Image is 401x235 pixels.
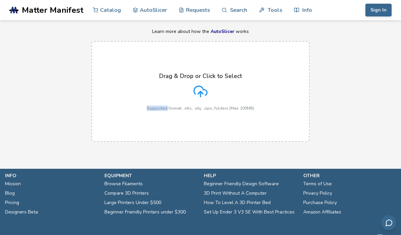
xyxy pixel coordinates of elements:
a: Pricing [5,198,19,207]
a: How To Level A 3D Printer Bed [204,198,271,207]
a: Purchase Policy [303,198,337,207]
a: Privacy Policy [303,189,332,198]
p: help [204,172,297,179]
span: Matter Manifest [22,5,83,15]
p: equipment [104,172,197,179]
p: Supported format: .stls, .obj, .zips, folders (Max 100MB) [147,106,254,111]
a: Mission [5,179,21,189]
a: Set Up Ender 3 V3 SE With Best Practices [204,207,295,217]
a: Beginner Friendly Printers under $300 [104,207,186,217]
a: Blog [5,189,15,198]
a: Amazon Affiliates [303,207,341,217]
a: Browse Filaments [104,179,143,189]
a: AutoSlicer [211,28,234,35]
a: Large Printers Under $500 [104,198,161,207]
p: Drag & Drop or Click to Select [159,73,242,79]
a: Beginner Friendly Design Software [204,179,279,189]
p: info [5,172,98,179]
p: other [303,172,396,179]
a: Compare 3D Printers [104,189,149,198]
a: Designers Beta [5,207,38,217]
a: 3D Print Without A Computer [204,189,267,198]
button: Send feedback via email [381,215,396,230]
button: Sign In [365,4,392,16]
a: Terms of Use [303,179,332,189]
